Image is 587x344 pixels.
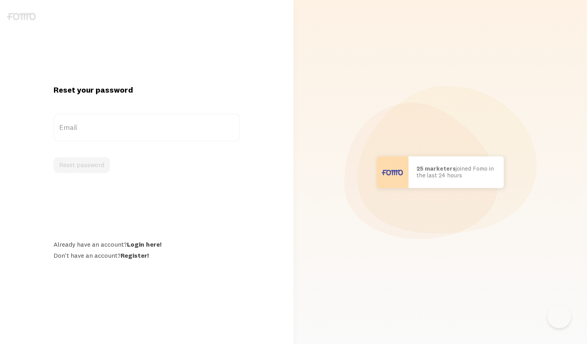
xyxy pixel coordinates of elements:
a: Register! [121,251,149,259]
img: fomo-logo-gray-b99e0e8ada9f9040e2984d0d95b3b12da0074ffd48d1e5cb62ac37fc77b0b268.svg [7,13,36,20]
img: User avatar [377,156,409,188]
div: Don't have an account? [54,251,240,259]
div: Already have an account? [54,240,240,248]
iframe: Help Scout Beacon - Open [547,304,571,328]
b: 25 marketers [416,165,456,172]
a: Login here! [127,240,161,248]
h1: Reset your password [54,85,240,95]
p: joined Fomo in the last 24 hours [416,165,496,179]
label: Email [54,114,240,141]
